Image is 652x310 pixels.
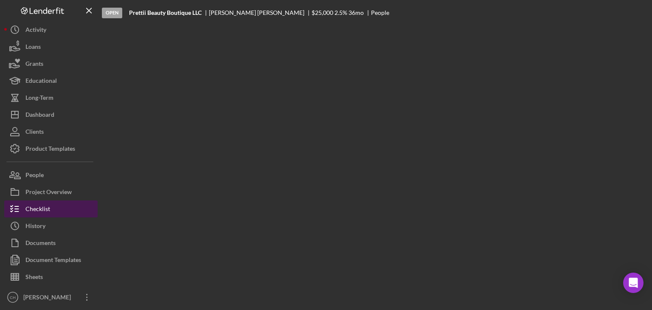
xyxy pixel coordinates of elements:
text: CH [10,295,16,300]
button: Activity [4,21,98,38]
div: Project Overview [25,183,72,203]
div: Dashboard [25,106,54,125]
button: Dashboard [4,106,98,123]
button: Grants [4,55,98,72]
span: $25,000 [312,9,333,16]
div: Documents [25,234,56,254]
div: People [25,166,44,186]
div: [PERSON_NAME] [21,289,76,308]
button: Checklist [4,200,98,217]
div: Educational [25,72,57,91]
button: Document Templates [4,251,98,268]
button: Documents [4,234,98,251]
div: 2.5 % [334,9,347,16]
button: People [4,166,98,183]
div: Activity [25,21,46,40]
button: Product Templates [4,140,98,157]
div: Sheets [25,268,43,287]
div: People [371,9,389,16]
button: Educational [4,72,98,89]
div: Open [102,8,122,18]
button: Sheets [4,268,98,285]
button: Loans [4,38,98,55]
div: [PERSON_NAME] [PERSON_NAME] [209,9,312,16]
div: Loans [25,38,41,57]
div: Document Templates [25,251,81,271]
b: Prettii Beauty Boutique LLC [129,9,202,16]
div: Open Intercom Messenger [623,273,644,293]
button: CH[PERSON_NAME] [4,289,98,306]
button: Long-Term [4,89,98,106]
div: Long-Term [25,89,53,108]
div: Grants [25,55,43,74]
button: Project Overview [4,183,98,200]
button: History [4,217,98,234]
div: History [25,217,45,237]
div: Checklist [25,200,50,220]
div: Product Templates [25,140,75,159]
button: Clients [4,123,98,140]
div: Clients [25,123,44,142]
div: 36 mo [348,9,364,16]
